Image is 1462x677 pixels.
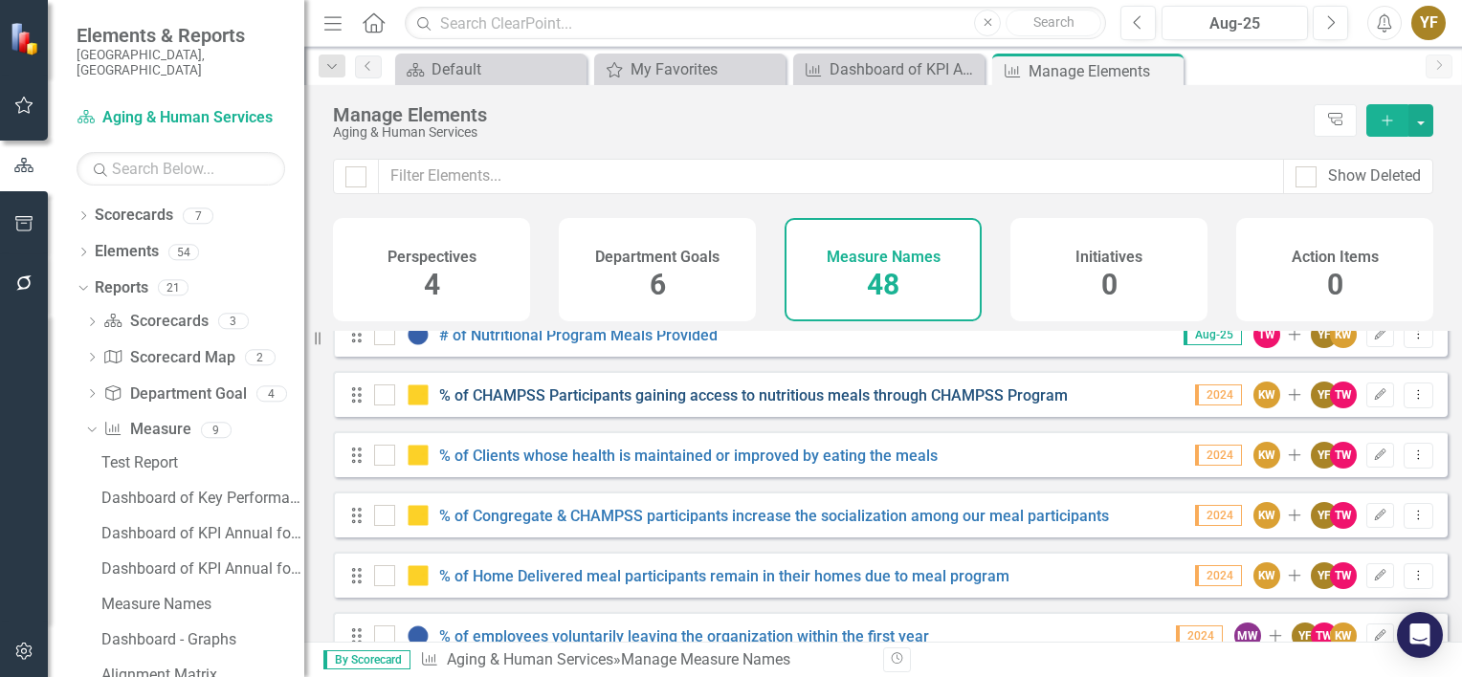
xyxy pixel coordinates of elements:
div: 4 [256,385,287,402]
button: YF [1411,6,1446,40]
a: Dashboard of KPI Annual for Budget [97,518,304,549]
h4: Action Items [1292,249,1379,266]
a: % of employees voluntarily leaving the organization within the first year [439,627,929,645]
span: By Scorecard [323,650,410,669]
a: Dashboard of KPI Annual for Budget [798,57,980,81]
div: Dashboard of KPI Annual for Budget [101,560,304,578]
a: % of Congregate & CHAMPSS participants increase the socialization among our meal participants [439,507,1109,525]
div: MW [1234,622,1261,649]
h4: Measure Names [827,249,941,266]
div: 21 [158,280,188,296]
div: KW [1253,502,1280,529]
input: Filter Elements... [378,159,1284,194]
div: Show Deleted [1328,165,1421,187]
div: KW [1330,622,1357,649]
a: Measure Names [97,589,304,620]
img: ClearPoint Strategy [10,22,43,55]
div: Dashboard of KPI Annual for Budget [101,525,304,542]
span: 2024 [1195,384,1242,405]
span: 2024 [1195,505,1242,526]
div: » Manage Measure Names [420,649,869,671]
span: 2024 [1176,625,1223,646]
span: 48 [867,268,899,301]
div: YF [1292,622,1318,649]
div: KW [1253,442,1280,469]
div: YF [1311,442,1338,469]
span: 0 [1101,268,1118,301]
span: Elements & Reports [77,24,285,47]
div: YF [1311,502,1338,529]
a: Dashboard - Graphs [97,624,304,655]
button: Aug-25 [1162,6,1308,40]
div: TW [1330,442,1357,469]
a: # of Nutritional Program Meals Provided [439,326,718,344]
div: KW [1253,382,1280,408]
span: 2024 [1195,565,1242,586]
div: TW [1311,622,1338,649]
div: TW [1330,382,1357,408]
span: 2024 [1195,445,1242,466]
input: Search ClearPoint... [405,7,1106,40]
a: Department Goal [103,383,246,405]
a: % of CHAMPSS Participants gaining access to nutritious meals through CHAMPSS Program [439,386,1068,404]
div: Dashboard of Key Performance Indicators Annual for Budget 2026 [101,490,304,507]
div: 2 [245,349,276,365]
span: Search [1033,14,1074,30]
div: YF [1311,321,1338,348]
a: Scorecards [95,205,173,227]
div: 9 [201,422,232,438]
div: Dashboard of KPI Annual for Budget [830,57,980,81]
button: Search [1006,10,1101,36]
div: Default [432,57,582,81]
img: Caution [407,564,430,587]
img: Caution [407,383,430,406]
h4: Initiatives [1075,249,1142,266]
div: TW [1253,321,1280,348]
div: Aging & Human Services [333,125,1304,140]
span: Aug-25 [1184,324,1242,345]
div: KW [1330,321,1357,348]
h4: Perspectives [388,249,476,266]
div: Manage Elements [1029,59,1179,83]
div: Measure Names [101,596,304,613]
div: KW [1253,562,1280,589]
img: No Information [407,323,430,346]
h4: Department Goals [595,249,720,266]
div: Manage Elements [333,104,1304,125]
a: Elements [95,241,159,263]
div: 7 [183,207,213,224]
a: % of Home Delivered meal participants remain in their homes due to meal program [439,567,1009,585]
span: 0 [1327,268,1343,301]
div: 3 [218,314,249,330]
div: Open Intercom Messenger [1397,612,1443,658]
div: TW [1330,562,1357,589]
div: Aug-25 [1168,12,1301,35]
div: YF [1311,382,1338,408]
a: Dashboard of KPI Annual for Budget [97,554,304,584]
small: [GEOGRAPHIC_DATA], [GEOGRAPHIC_DATA] [77,47,285,78]
a: Aging & Human Services [447,650,613,668]
span: 4 [424,268,440,301]
a: Dashboard of Key Performance Indicators Annual for Budget 2026 [97,483,304,513]
a: Test Report [97,448,304,478]
div: Dashboard - Graphs [101,631,304,648]
a: Scorecards [103,311,208,333]
a: My Favorites [599,57,781,81]
a: Scorecard Map [103,347,234,369]
span: 6 [650,268,666,301]
div: My Favorites [631,57,781,81]
input: Search Below... [77,152,285,186]
div: YF [1311,562,1338,589]
a: Reports [95,277,148,299]
div: 54 [168,244,199,260]
a: Aging & Human Services [77,107,285,129]
div: Test Report [101,454,304,471]
a: Measure [103,419,190,441]
div: TW [1330,502,1357,529]
a: % of Clients whose health is maintained or improved by eating the meals [439,447,938,465]
img: Caution [407,444,430,467]
img: Caution [407,504,430,527]
img: No Information [407,624,430,647]
a: Default [400,57,582,81]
